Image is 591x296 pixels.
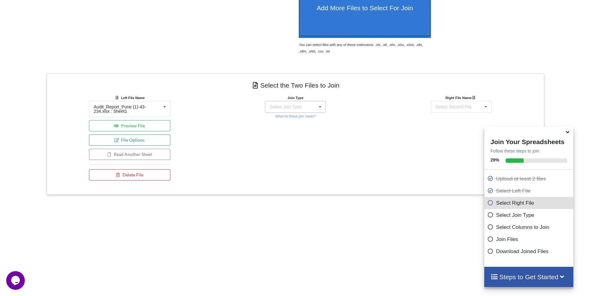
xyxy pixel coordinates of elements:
h4: Steps to Get Started [490,273,567,281]
button: Read Another Sheet [89,149,170,160]
p: Select Left File [487,187,572,195]
p: Join Files [487,235,572,243]
div: Audit_Report_Pune (1)-43-234.xlsx : Sheet1 [94,105,161,113]
b: Right File Name [445,96,477,100]
div: Select Second File [436,105,472,109]
div: Select Join Type [270,105,301,109]
h4: Join Your Spreadsheets [484,136,573,146]
p: Download Joined Files [487,248,572,255]
p: Select Columns to Join [487,223,572,231]
button: File Options [89,134,170,146]
b: Left File Name [121,96,145,100]
p: Select Join Type [487,211,572,219]
button: Delete File [89,169,170,180]
i: You can select files with any of these extensions: .xls, .xlt, .xlm, .xlsx, .xlsm, .xltx, .xltm, ... [299,43,423,53]
iframe: chat widget [6,271,26,290]
p: Select Right File [487,199,572,207]
small: What do these join mean? [275,114,316,118]
b: 29 % [490,157,499,162]
b: Join Type [288,96,303,100]
h4: Select the Two Files to Join [51,78,540,92]
span: Add More Files to Select For Join [317,4,413,11]
button: Preview File [89,120,170,131]
p: Follow these steps to join [484,148,573,154]
p: Upload at least 2 files [487,175,572,183]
